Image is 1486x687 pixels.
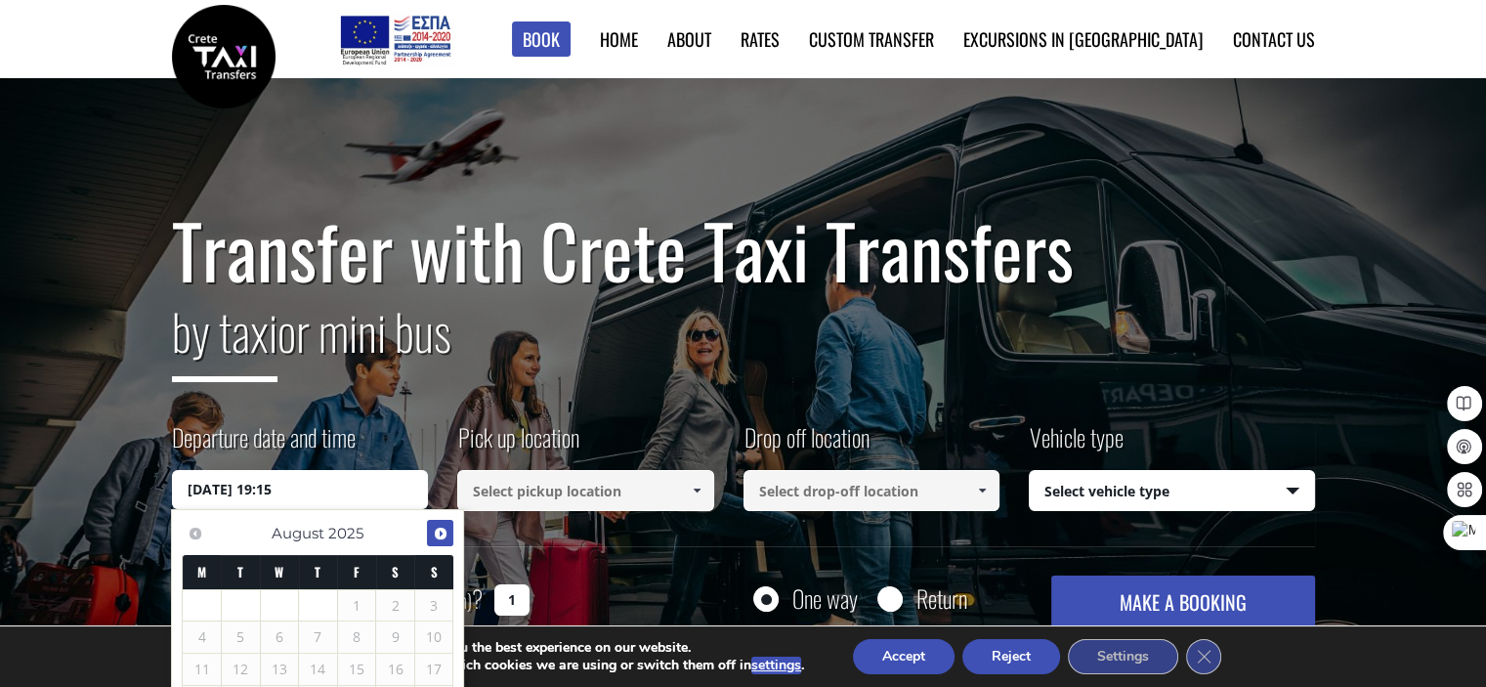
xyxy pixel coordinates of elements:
p: You can find out more about which cookies we are using or switch them off in . [261,657,804,674]
button: Accept [853,639,955,674]
h2: or mini bus [172,291,1315,397]
label: How many passengers ? [172,576,483,623]
span: 1 [338,590,376,622]
span: Select vehicle type [1030,471,1314,512]
label: Pick up location [457,420,579,470]
input: Select pickup location [457,470,714,511]
p: We are using cookies to give you the best experience on our website. [261,639,804,657]
a: Show All Items [966,470,998,511]
a: Crete Taxi Transfers | Safe Taxi Transfer Services from to Heraklion Airport, Chania Airport, Ret... [172,44,276,64]
span: Thursday [315,562,320,581]
label: Vehicle type [1029,420,1124,470]
a: Contact us [1233,26,1315,52]
img: Crete Taxi Transfers | Safe Taxi Transfer Services from to Heraklion Airport, Chania Airport, Ret... [172,5,276,108]
input: Select drop-off location [743,470,1000,511]
button: settings [751,657,801,674]
button: Reject [962,639,1060,674]
span: 10 [415,622,453,653]
a: Book [512,21,571,58]
span: Next [433,526,448,541]
span: 8 [338,622,376,653]
span: 13 [261,654,299,685]
span: Tuesday [237,562,243,581]
span: August [272,524,324,542]
span: 16 [376,654,414,685]
img: e-bannersEUERDF180X90.jpg [337,10,453,68]
a: Custom Transfer [809,26,934,52]
span: 3 [415,590,453,622]
span: 7 [299,622,337,653]
span: 14 [299,654,337,685]
a: Previous [182,520,208,546]
span: 11 [183,654,221,685]
span: 2025 [328,524,363,542]
a: About [667,26,711,52]
span: 2 [376,590,414,622]
span: 4 [183,622,221,653]
span: by taxi [172,294,277,382]
span: Previous [188,526,203,541]
span: 6 [261,622,299,653]
span: Saturday [392,562,399,581]
span: 9 [376,622,414,653]
span: Sunday [431,562,438,581]
button: Settings [1068,639,1178,674]
a: Show All Items [680,470,712,511]
button: MAKE A BOOKING [1051,576,1314,628]
label: One way [792,586,858,611]
a: Excursions in [GEOGRAPHIC_DATA] [963,26,1204,52]
label: Drop off location [743,420,870,470]
a: Home [600,26,638,52]
label: Return [916,586,967,611]
span: 15 [338,654,376,685]
h1: Transfer with Crete Taxi Transfers [172,209,1315,291]
a: Next [427,520,453,546]
span: Friday [354,562,360,581]
a: Rates [741,26,780,52]
span: 12 [222,654,260,685]
button: Close GDPR Cookie Banner [1186,639,1221,674]
label: Departure date and time [172,420,356,470]
span: 5 [222,622,260,653]
span: Wednesday [275,562,283,581]
span: 17 [415,654,453,685]
span: Monday [197,562,206,581]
